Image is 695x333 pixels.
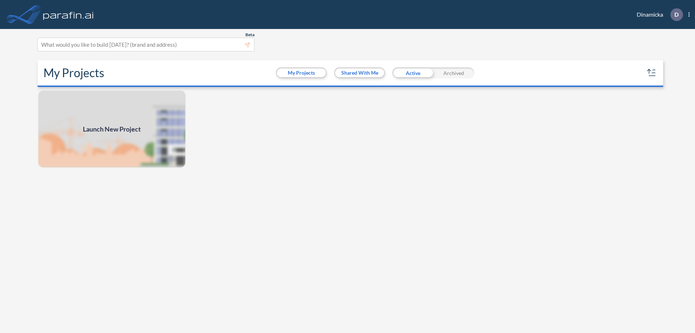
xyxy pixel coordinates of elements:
[433,67,474,78] div: Archived
[626,8,690,21] div: Dinamicka
[277,68,326,77] button: My Projects
[646,67,657,79] button: sort
[42,7,95,22] img: logo
[392,67,433,78] div: Active
[83,124,141,134] span: Launch New Project
[38,90,186,168] a: Launch New Project
[245,32,254,38] span: Beta
[38,90,186,168] img: add
[674,11,679,18] p: D
[43,66,104,80] h2: My Projects
[335,68,384,77] button: Shared With Me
